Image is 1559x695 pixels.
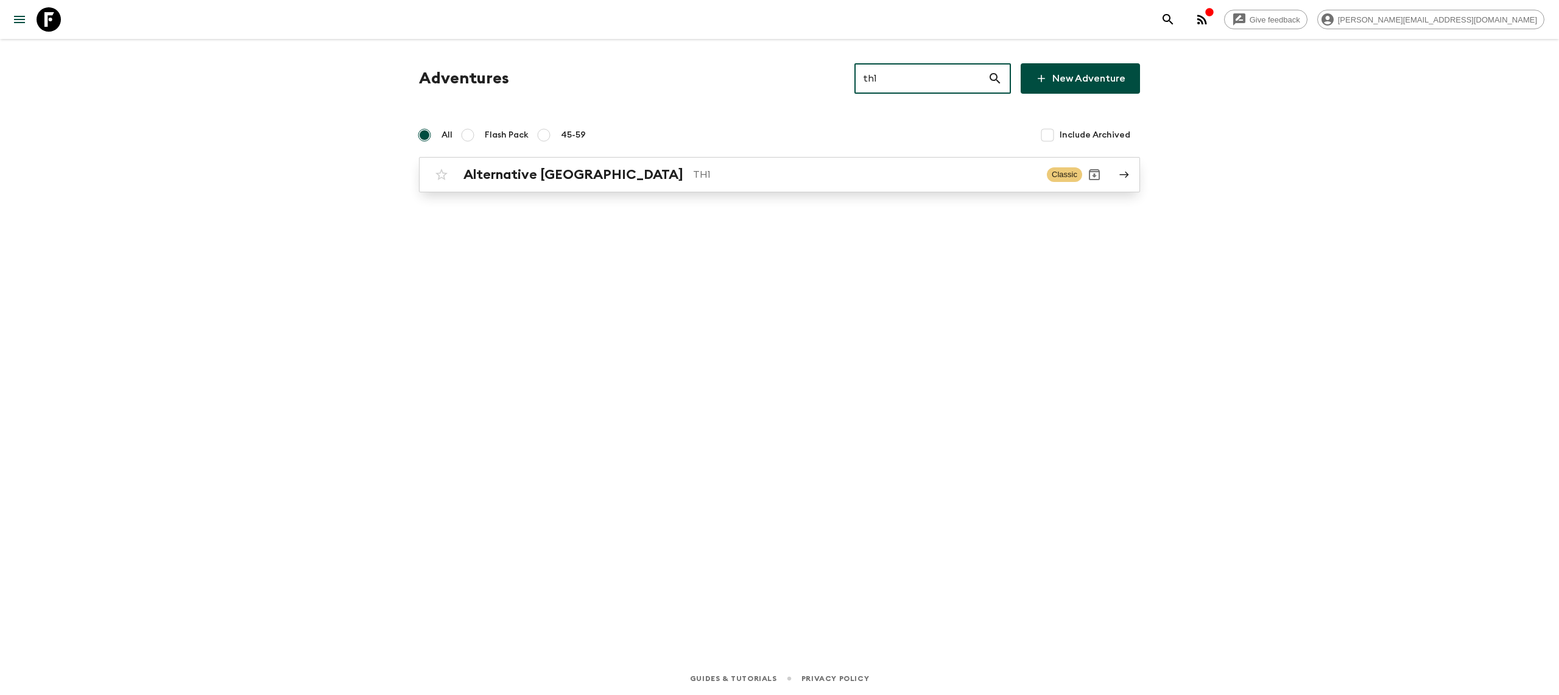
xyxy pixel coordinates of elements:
[1156,7,1180,32] button: search adventures
[463,167,683,183] h2: Alternative [GEOGRAPHIC_DATA]
[485,129,529,141] span: Flash Pack
[854,61,988,96] input: e.g. AR1, Argentina
[1047,167,1082,182] span: Classic
[1060,129,1130,141] span: Include Archived
[1317,10,1544,29] div: [PERSON_NAME][EMAIL_ADDRESS][DOMAIN_NAME]
[561,129,586,141] span: 45-59
[690,672,777,685] a: Guides & Tutorials
[1082,162,1107,187] button: Archive
[801,672,869,685] a: Privacy Policy
[442,129,452,141] span: All
[1224,10,1307,29] a: Give feedback
[1021,63,1140,94] a: New Adventure
[7,7,32,32] button: menu
[1243,15,1307,24] span: Give feedback
[419,157,1140,192] a: Alternative [GEOGRAPHIC_DATA]TH1ClassicArchive
[693,167,1037,182] p: TH1
[1331,15,1544,24] span: [PERSON_NAME][EMAIL_ADDRESS][DOMAIN_NAME]
[419,66,509,91] h1: Adventures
